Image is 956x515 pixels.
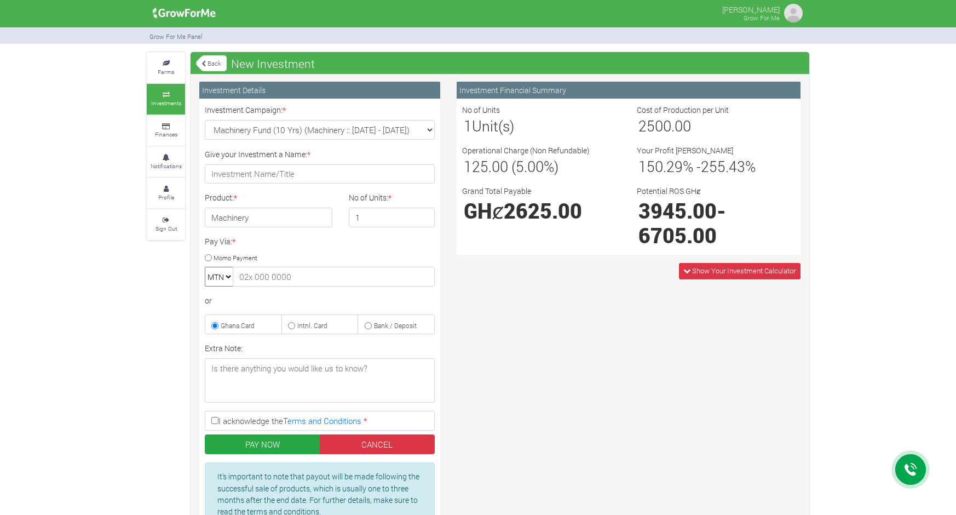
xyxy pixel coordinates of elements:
small: Investments [151,99,181,107]
h4: Machinery [205,208,332,227]
input: I acknowledge theTerms and Conditions * [211,417,218,424]
small: Bank / Deposit [374,321,417,330]
img: growforme image [782,2,804,24]
label: Pay Via: [205,236,235,247]
span: 125.00 (5.00%) [464,157,558,176]
label: Product: [205,192,237,203]
small: Profile [158,193,174,201]
label: Investment Campaign: [205,104,286,116]
p: [PERSON_NAME] [722,2,780,15]
label: Potential ROS GHȼ [637,185,701,197]
small: Grow For Me Panel [149,32,203,41]
img: growforme image [149,2,220,24]
input: Investment Name/Title [205,164,435,184]
span: 2500.00 [638,116,691,135]
a: Finances [147,116,185,146]
span: New Investment [228,53,318,75]
a: Terms and Conditions [283,415,361,426]
a: Farms [147,53,185,83]
span: 150.29 [638,157,683,176]
small: Finances [155,130,177,138]
label: Your Profit [PERSON_NAME] [637,145,733,156]
a: Sign Out [147,209,185,239]
label: Extra Note: [205,342,243,354]
h3: Unit(s) [464,117,619,135]
a: CANCEL [320,434,435,454]
label: Grand Total Payable [462,185,531,197]
input: Bank / Deposit [365,322,372,329]
small: Sign Out [156,225,177,232]
small: Intnl. Card [297,321,327,330]
a: Investments [147,84,185,114]
a: Notifications [147,147,185,177]
span: 2625.00 [504,197,582,224]
small: Ghana Card [221,321,255,330]
span: 3945.00 [638,197,717,224]
div: or [205,295,435,306]
label: No of Units [462,104,500,116]
h1: - [638,198,793,248]
a: Back [196,54,227,72]
label: Operational Charge (Non Refundable) [462,145,590,156]
div: Investment Financial Summary [457,82,800,99]
label: Cost of Production per Unit [637,104,729,116]
input: 02x 000 0000 [233,267,435,287]
h3: % - % [638,158,793,175]
small: Notifications [151,162,182,170]
input: Momo Payment [205,254,212,261]
small: Grow For Me [744,14,780,22]
h1: GHȼ [464,198,619,223]
label: Give your Investment a Name: [205,148,310,160]
span: 255.43 [701,157,745,176]
small: Farms [158,68,174,76]
input: Ghana Card [211,322,218,329]
span: Show Your Investment Calculator [692,266,796,276]
label: I acknowledge the [205,411,435,431]
div: Investment Details [199,82,440,99]
a: Profile [147,178,185,208]
span: 6705.00 [638,222,717,249]
small: Momo Payment [214,253,257,261]
input: Intnl. Card [288,322,295,329]
button: PAY NOW [205,434,320,454]
span: 1 [464,116,472,135]
label: No of Units: [349,192,391,203]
